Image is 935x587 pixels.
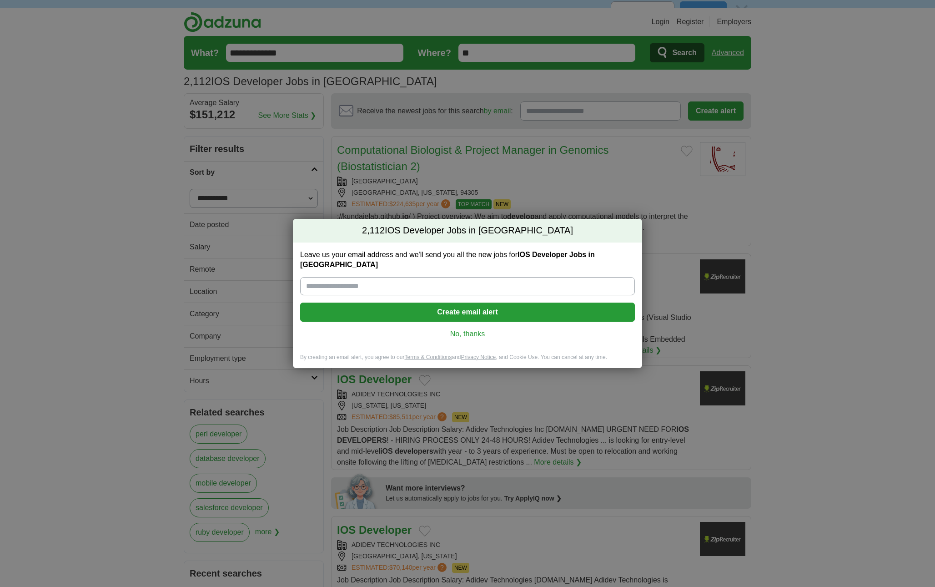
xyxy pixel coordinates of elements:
span: 2,112 [362,224,385,237]
strong: IOS Developer Jobs in [GEOGRAPHIC_DATA] [300,251,595,268]
h2: IOS Developer Jobs in [GEOGRAPHIC_DATA] [293,219,642,243]
a: Terms & Conditions [404,354,452,360]
button: Create email alert [300,303,635,322]
a: Privacy Notice [461,354,496,360]
div: By creating an email alert, you agree to our and , and Cookie Use. You can cancel at any time. [293,354,642,369]
label: Leave us your email address and we'll send you all the new jobs for [300,250,635,270]
a: No, thanks [307,329,628,339]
